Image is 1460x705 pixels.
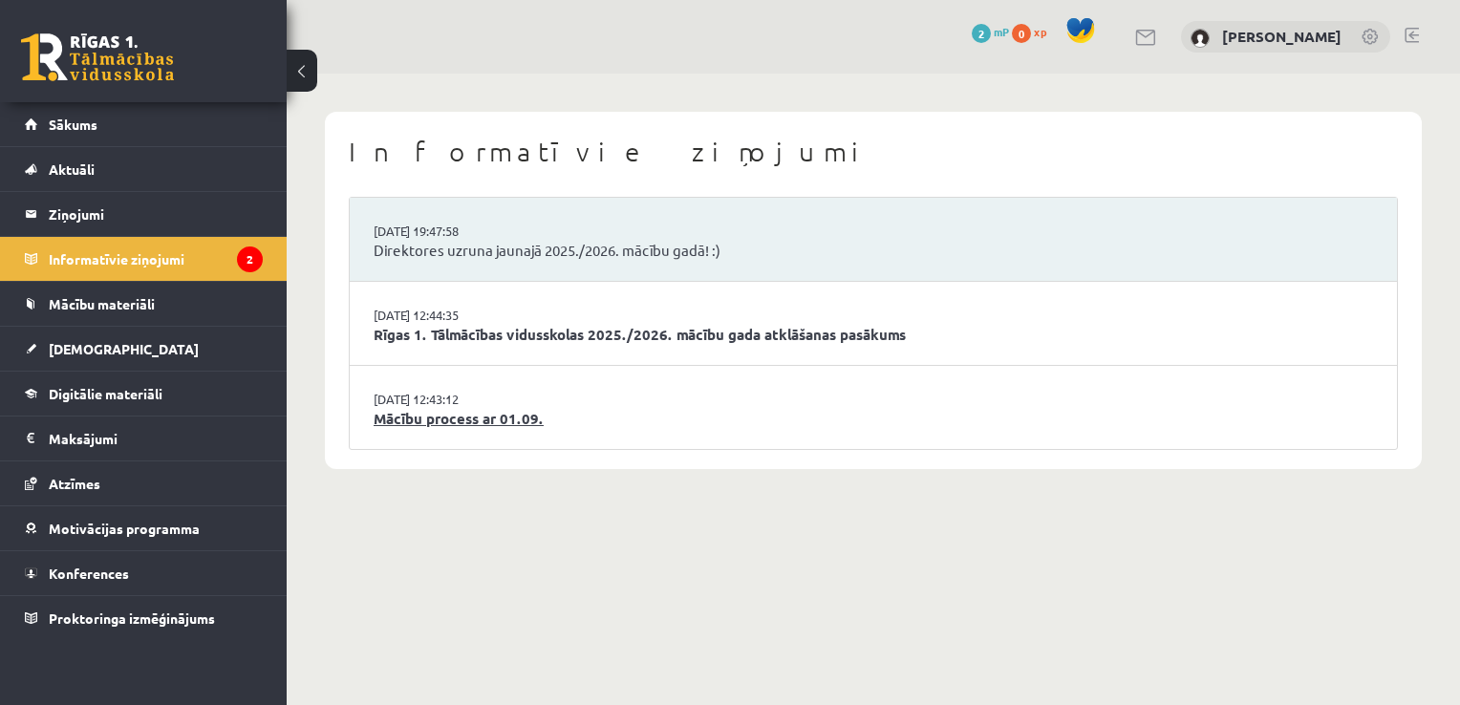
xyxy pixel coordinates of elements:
[374,390,517,409] a: [DATE] 12:43:12
[49,160,95,178] span: Aktuāli
[25,147,263,191] a: Aktuāli
[1222,27,1342,46] a: [PERSON_NAME]
[49,565,129,582] span: Konferences
[49,520,200,537] span: Motivācijas programma
[25,596,263,640] a: Proktoringa izmēģinājums
[374,222,517,241] a: [DATE] 19:47:58
[1012,24,1031,43] span: 0
[374,306,517,325] a: [DATE] 12:44:35
[1191,29,1210,48] img: Dāvids Anaņjevs
[25,417,263,460] a: Maksājumi
[49,295,155,312] span: Mācību materiāli
[25,506,263,550] a: Motivācijas programma
[25,372,263,416] a: Digitālie materiāli
[1034,24,1046,39] span: xp
[49,116,97,133] span: Sākums
[25,192,263,236] a: Ziņojumi
[25,551,263,595] a: Konferences
[25,327,263,371] a: [DEMOGRAPHIC_DATA]
[49,237,263,281] legend: Informatīvie ziņojumi
[49,385,162,402] span: Digitālie materiāli
[25,237,263,281] a: Informatīvie ziņojumi2
[49,340,199,357] span: [DEMOGRAPHIC_DATA]
[972,24,1009,39] a: 2 mP
[25,102,263,146] a: Sākums
[349,136,1398,168] h1: Informatīvie ziņojumi
[25,461,263,505] a: Atzīmes
[25,282,263,326] a: Mācību materiāli
[1012,24,1056,39] a: 0 xp
[49,417,263,460] legend: Maksājumi
[374,324,1373,346] a: Rīgas 1. Tālmācības vidusskolas 2025./2026. mācību gada atklāšanas pasākums
[49,609,215,627] span: Proktoringa izmēģinājums
[49,475,100,492] span: Atzīmes
[374,240,1373,262] a: Direktores uzruna jaunajā 2025./2026. mācību gadā! :)
[972,24,991,43] span: 2
[21,33,174,81] a: Rīgas 1. Tālmācības vidusskola
[374,408,1373,430] a: Mācību process ar 01.09.
[237,246,263,272] i: 2
[994,24,1009,39] span: mP
[49,192,263,236] legend: Ziņojumi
